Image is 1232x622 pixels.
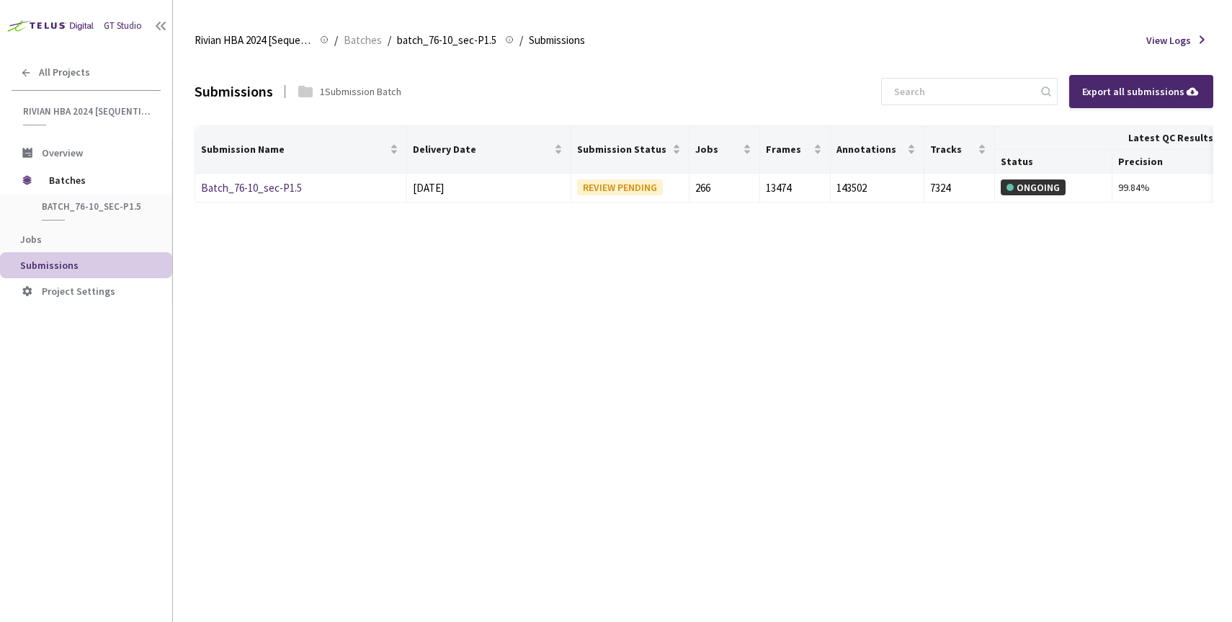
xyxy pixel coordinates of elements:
[195,80,273,102] div: Submissions
[413,179,566,197] div: [DATE]
[930,179,988,197] div: 7324
[519,32,523,49] li: /
[334,32,338,49] li: /
[104,19,142,33] div: GT Studio
[1118,179,1223,195] div: 99.84%
[760,126,831,174] th: Frames
[397,32,496,49] span: batch_76-10_sec-P1.5
[836,179,919,197] div: 143502
[1146,32,1191,48] span: View Logs
[836,143,905,155] span: Annotations
[42,285,115,298] span: Project Settings
[924,126,995,174] th: Tracks
[577,143,669,155] span: Submission Status
[388,32,391,49] li: /
[23,105,152,117] span: Rivian HBA 2024 [Sequential]
[413,143,552,155] span: Delivery Date
[49,166,148,195] span: Batches
[766,179,824,197] div: 13474
[831,126,925,174] th: Annotations
[344,32,382,49] span: Batches
[39,66,90,79] span: All Projects
[577,179,663,195] div: REVIEW PENDING
[529,32,585,49] span: Submissions
[930,143,975,155] span: Tracks
[1112,150,1230,174] th: Precision
[201,181,302,195] a: Batch_76-10_sec-P1.5
[571,126,689,174] th: Submission Status
[885,79,1039,105] input: Search
[1001,179,1066,195] div: ONGOING
[766,143,811,155] span: Frames
[42,200,148,213] span: batch_76-10_sec-P1.5
[407,126,572,174] th: Delivery Date
[195,32,311,49] span: Rivian HBA 2024 [Sequential]
[20,259,79,272] span: Submissions
[195,126,407,174] th: Submission Name
[320,84,401,99] div: 1 Submission Batch
[689,126,760,174] th: Jobs
[42,146,83,159] span: Overview
[695,179,754,197] div: 266
[341,32,385,48] a: Batches
[1082,84,1200,99] div: Export all submissions
[20,233,42,246] span: Jobs
[201,143,387,155] span: Submission Name
[695,143,740,155] span: Jobs
[995,150,1112,174] th: Status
